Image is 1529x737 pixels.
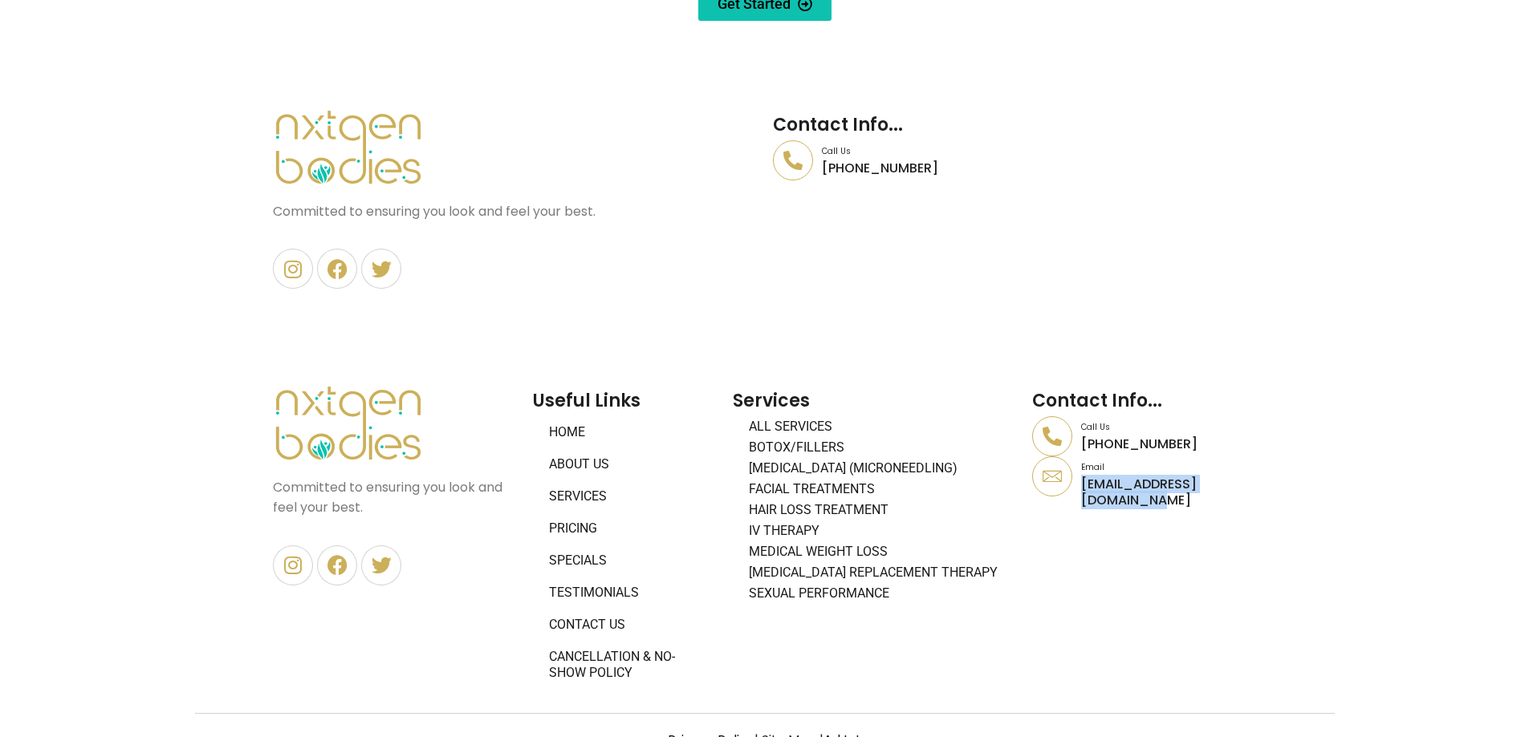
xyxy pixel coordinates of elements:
[1081,421,1110,433] a: Call Us
[1032,385,1256,416] h2: Contact Info...
[733,583,1017,604] a: Sexual Performance
[533,385,717,416] h2: Useful Links
[733,541,1017,562] a: Medical Weight Loss
[533,545,717,577] a: Specials
[533,641,717,689] a: Cancellation & No-Show Policy
[733,416,1017,604] nav: Menu
[773,140,813,180] a: Call Us
[733,458,1017,479] a: [MEDICAL_DATA] (Microneedling)
[773,109,1257,140] h2: Contact Info...
[822,145,851,157] a: Call Us
[733,500,1017,520] a: Hair Loss Treatment
[1081,461,1104,473] a: Email
[533,416,717,448] a: Home
[273,477,517,517] p: Committed to ensuring you look and feel your best.
[733,562,1017,583] a: [MEDICAL_DATA] Replacement Therapy
[1032,456,1072,496] a: Email
[733,437,1017,458] a: BOTOX/FILLERS
[533,609,717,641] a: Contact Us
[533,416,717,689] nav: Menu
[733,416,1017,437] a: All Services
[533,448,717,480] a: About Us
[1032,416,1072,456] a: Call Us
[533,577,717,609] a: Testimonials
[1081,436,1256,452] p: [PHONE_NUMBER]
[533,480,717,512] a: Services
[273,201,757,221] p: Committed to ensuring you look and feel your best.
[533,512,717,545] a: Pricing
[733,479,1017,500] a: Facial Treatments
[1081,476,1256,507] p: [EMAIL_ADDRESS][DOMAIN_NAME]
[822,160,1257,176] p: [PHONE_NUMBER]
[733,385,1017,416] h2: Services
[733,520,1017,541] a: IV Therapy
